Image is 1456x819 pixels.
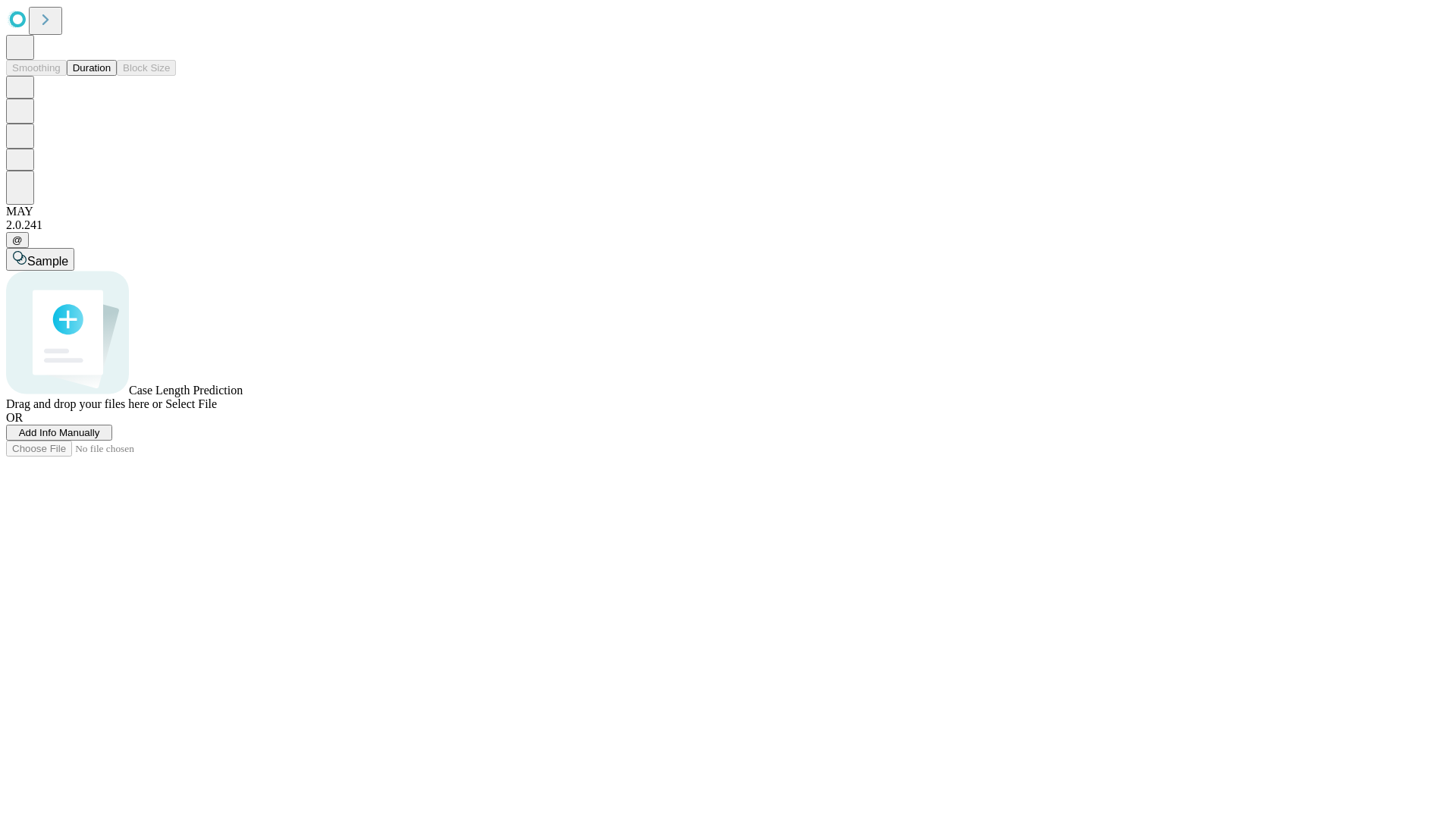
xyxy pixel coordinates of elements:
[129,384,243,397] span: Case Length Prediction
[117,60,176,76] button: Block Size
[6,411,23,424] span: OR
[67,60,117,76] button: Duration
[6,60,67,76] button: Smoothing
[6,425,112,441] button: Add Info Manually
[6,248,74,271] button: Sample
[6,397,162,410] span: Drag and drop your files here or
[6,232,29,248] button: @
[27,255,68,268] span: Sample
[12,234,23,246] span: @
[165,397,217,410] span: Select File
[6,218,1450,232] div: 2.0.241
[6,205,1450,218] div: MAY
[19,427,100,438] span: Add Info Manually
